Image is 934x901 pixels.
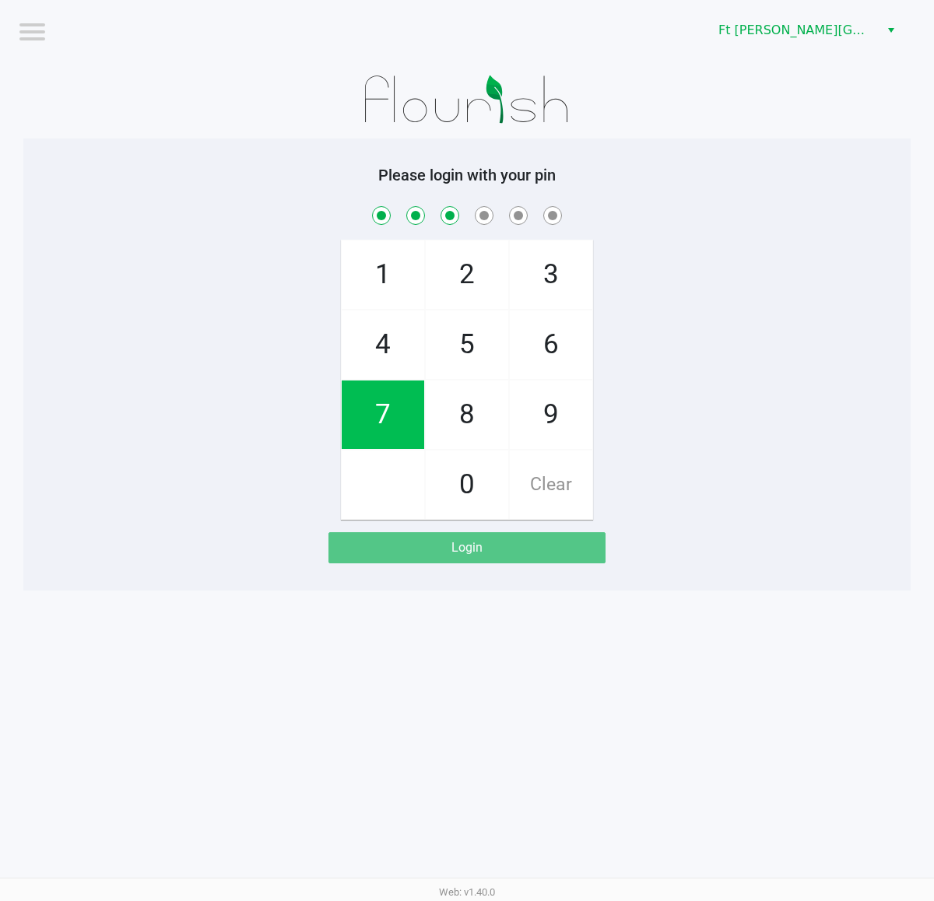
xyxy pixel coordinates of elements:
span: 1 [342,240,424,309]
span: 8 [426,380,508,449]
span: 5 [426,310,508,379]
span: 0 [426,450,508,519]
span: 4 [342,310,424,379]
span: 2 [426,240,508,309]
h5: Please login with your pin [35,166,899,184]
span: Clear [510,450,592,519]
span: 6 [510,310,592,379]
span: 7 [342,380,424,449]
span: Ft [PERSON_NAME][GEOGRAPHIC_DATA] [718,21,870,40]
span: 3 [510,240,592,309]
span: Web: v1.40.0 [439,886,495,898]
button: Select [880,16,902,44]
span: 9 [510,380,592,449]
